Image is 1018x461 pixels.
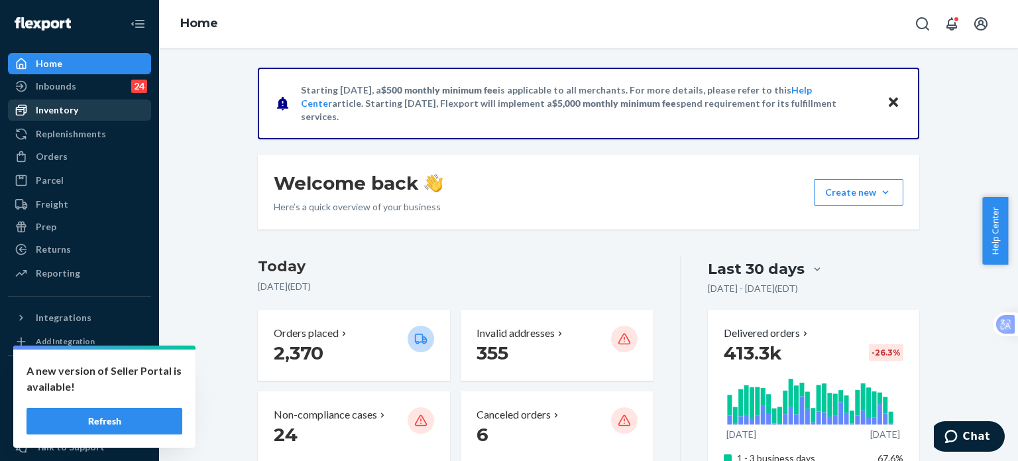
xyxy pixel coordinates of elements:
p: Canceled orders [477,407,551,423]
p: Here’s a quick overview of your business [274,200,443,214]
a: Orders [8,146,151,167]
p: [DATE] [726,428,756,441]
div: Last 30 days [708,259,805,279]
span: 6 [477,423,488,446]
div: Replenishments [36,127,106,141]
button: Open Search Box [909,11,936,37]
iframe: Opens a widget where you can chat to one of our agents [934,421,1005,454]
div: Integrations [36,311,91,324]
span: $5,000 monthly minimum fee [552,98,676,109]
img: Flexport logo [15,17,71,31]
a: Parcel [8,170,151,191]
p: Orders placed [274,326,339,341]
a: Inbounds24 [8,76,151,97]
button: Close Navigation [125,11,151,37]
div: Inventory [36,103,78,117]
button: Fast Tags [8,366,151,387]
a: Add Fast Tag [8,393,151,409]
div: Reporting [36,267,80,280]
a: Reporting [8,263,151,284]
button: Integrations [8,307,151,328]
span: 24 [274,423,298,446]
div: Add Integration [36,336,95,347]
div: Orders [36,150,68,163]
h1: Welcome back [274,171,443,195]
span: 2,370 [274,342,323,364]
span: 355 [477,342,508,364]
p: [DATE] - [DATE] ( EDT ) [708,282,798,295]
a: Home [8,53,151,74]
a: Add Integration [8,334,151,350]
div: Prep [36,220,56,233]
ol: breadcrumbs [170,5,229,43]
p: [DATE] [870,428,900,441]
div: Inbounds [36,80,76,93]
a: Freight [8,194,151,215]
a: Inventory [8,99,151,121]
button: Open notifications [938,11,965,37]
a: Prep [8,216,151,237]
a: Replenishments [8,123,151,145]
span: $500 monthly minimum fee [381,84,498,96]
span: 413.3k [724,342,782,364]
div: Freight [36,198,68,211]
p: [DATE] ( EDT ) [258,280,653,293]
a: Returns [8,239,151,260]
div: Parcel [36,174,64,187]
div: Home [36,57,62,70]
button: Close [885,94,902,113]
p: A new version of Seller Portal is available! [27,363,182,395]
button: Invalid addresses 355 [461,310,653,381]
button: Orders placed 2,370 [258,310,450,381]
p: Non-compliance cases [274,407,377,423]
button: Help Center [982,197,1008,265]
img: hand-wave emoji [424,174,443,192]
button: Refresh [27,408,182,434]
div: 24 [131,80,147,93]
h3: Today [258,256,653,277]
p: Invalid addresses [477,326,555,341]
button: Create new [814,179,903,206]
div: -26.3 % [869,344,903,361]
a: Settings [8,414,151,435]
button: Open account menu [968,11,994,37]
div: Returns [36,243,71,256]
button: Talk to Support [8,436,151,458]
button: Delivered orders [724,326,811,341]
a: Home [180,16,218,31]
p: Starting [DATE], a is applicable to all merchants. For more details, please refer to this article... [301,84,874,123]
